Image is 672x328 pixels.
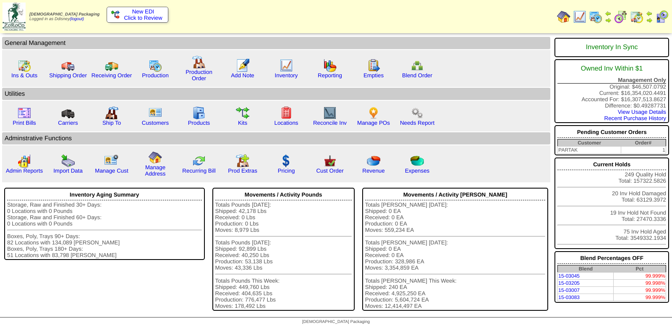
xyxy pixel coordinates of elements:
img: ediSmall.gif [111,10,120,19]
img: truck.gif [61,59,75,72]
a: Reporting [318,72,342,79]
a: Empties [363,72,384,79]
div: Inventory Aging Summary [7,189,202,200]
img: arrowleft.gif [646,10,653,17]
img: arrowright.gif [605,17,612,24]
img: locations.gif [280,106,293,120]
a: 15-03007 [558,287,580,293]
img: calendarcustomer.gif [655,10,669,24]
a: Expenses [405,168,430,174]
img: calendarinout.gif [630,10,643,24]
a: Print Bills [13,120,36,126]
img: workorder.gif [367,59,380,72]
a: View Usage Details [618,109,666,115]
div: Blend Percentages OFF [557,253,666,264]
a: Blend Order [402,72,432,79]
a: Import Data [53,168,83,174]
img: invoice2.gif [18,106,31,120]
th: Order# [621,139,666,147]
td: Adminstrative Functions [2,132,550,144]
a: Shipping Order [49,72,87,79]
img: workflow.png [411,106,424,120]
img: calendarinout.gif [18,59,31,72]
a: (logout) [70,17,84,21]
a: Recent Purchase History [604,115,666,121]
div: Totals [PERSON_NAME] [DATE]: Shipped: 0 EA Received: 0 EA Production: 0 EA Moves: 559,234 EA Tota... [365,202,546,309]
img: factory2.gif [105,106,118,120]
img: prodextras.gif [236,154,249,168]
a: Kits [238,120,247,126]
div: Storage, Raw and Finished 30+ Days: 0 Locations with 0 Pounds Storage, Raw and Finished 60+ Days:... [7,202,202,258]
a: Products [188,120,210,126]
a: Cust Order [316,168,343,174]
div: 249 Quality Hold Total: 157322.5826 20 Inv Hold Damaged Total: 63129.3972 19 Inv Hold Not Found T... [554,157,669,249]
img: customers.gif [149,106,162,120]
a: Customers [142,120,169,126]
div: Movements / Activity [PERSON_NAME] [365,189,546,200]
img: zoroco-logo-small.webp [3,3,26,31]
span: Click to Review [111,15,164,21]
img: graph.gif [323,59,337,72]
div: Movements / Activity Pounds [215,189,352,200]
img: workflow.gif [236,106,249,120]
span: [DEMOGRAPHIC_DATA] Packaging [29,12,99,17]
a: New EDI Click to Review [111,8,164,21]
a: Revenue [362,168,384,174]
th: Customer [558,139,621,147]
span: Logged in as Ddisney [29,12,99,21]
a: Ship To [102,120,121,126]
a: Manage POs [357,120,390,126]
img: network.png [411,59,424,72]
div: Original: $46,507.0792 Current: $16,354,020.4491 Accounted For: $16,307,513.8627 Difference: $0.4... [554,59,669,123]
img: orders.gif [236,59,249,72]
img: graph2.png [18,154,31,168]
img: home.gif [557,10,570,24]
img: arrowright.gif [646,17,653,24]
img: line_graph2.gif [323,106,337,120]
img: cabinet.gif [192,106,206,120]
a: Admin Reports [6,168,43,174]
td: 99.999% [614,273,666,280]
th: Blend [558,265,614,273]
img: po.png [367,106,380,120]
img: calendarprod.gif [149,59,162,72]
img: arrowleft.gif [605,10,612,17]
img: pie_chart2.png [411,154,424,168]
div: Pending Customer Orders [557,127,666,138]
a: Ins & Outs [11,72,37,79]
td: 99.999% [614,294,666,301]
img: import.gif [61,154,75,168]
a: Prod Extras [228,168,257,174]
img: line_graph.gif [573,10,586,24]
a: Carriers [58,120,78,126]
a: Receiving Order [92,72,132,79]
td: General Management [2,37,550,49]
td: 99.999% [614,287,666,294]
div: Inventory In Sync [557,39,666,55]
img: pie_chart.png [367,154,380,168]
a: 15-03205 [558,280,580,286]
img: truck3.gif [61,106,75,120]
a: Add Note [231,72,254,79]
td: Utilities [2,88,550,100]
a: Manage Address [145,164,166,177]
div: Owned Inv Within $1 [557,61,666,77]
a: Manage Cust [95,168,128,174]
a: Reconcile Inv [313,120,347,126]
a: Needs Report [400,120,434,126]
td: 99.998% [614,280,666,287]
img: line_graph.gif [280,59,293,72]
img: managecust.png [104,154,120,168]
span: New EDI [132,8,154,15]
a: 15-03045 [558,273,580,279]
a: Recurring Bill [182,168,215,174]
img: calendarprod.gif [589,10,602,24]
a: Pricing [278,168,295,174]
img: truck2.gif [105,59,118,72]
img: factory.gif [192,55,206,69]
a: Production Order [186,69,212,81]
td: 1 [621,147,666,154]
img: reconcile.gif [192,154,206,168]
div: Current Holds [557,159,666,170]
div: Totals Pounds [DATE]: Shipped: 42,178 Lbs Received: 0 Lbs Production: 0 Lbs Moves: 8,979 Lbs Tota... [215,202,352,309]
